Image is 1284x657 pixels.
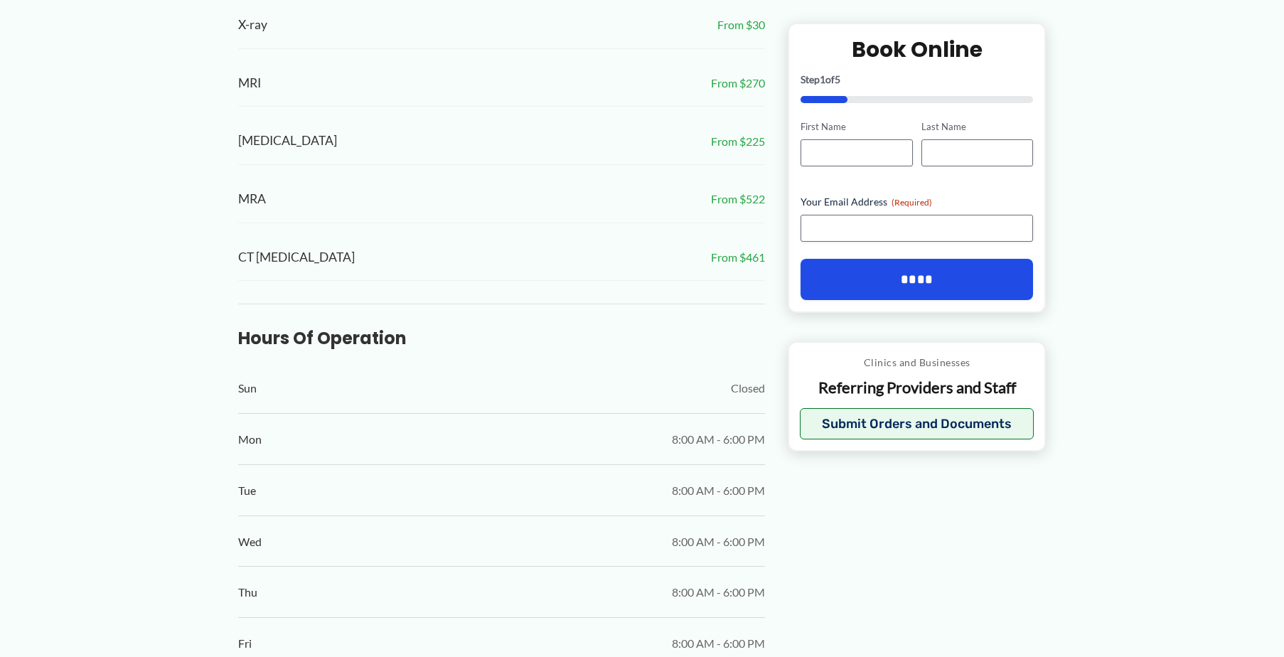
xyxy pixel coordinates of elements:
[820,73,825,85] span: 1
[672,429,765,450] span: 8:00 AM - 6:00 PM
[672,480,765,501] span: 8:00 AM - 6:00 PM
[238,531,262,552] span: Wed
[238,72,261,95] span: MRI
[238,246,355,269] span: CT [MEDICAL_DATA]
[731,378,765,399] span: Closed
[800,378,1034,398] p: Referring Providers and Staff
[801,195,1033,209] label: Your Email Address
[238,582,257,603] span: Thu
[835,73,840,85] span: 5
[238,633,252,654] span: Fri
[672,531,765,552] span: 8:00 AM - 6:00 PM
[238,188,266,211] span: MRA
[801,75,1033,85] p: Step of
[238,429,262,450] span: Mon
[238,378,257,399] span: Sun
[672,582,765,603] span: 8:00 AM - 6:00 PM
[801,36,1033,63] h2: Book Online
[921,120,1033,134] label: Last Name
[800,408,1034,439] button: Submit Orders and Documents
[717,14,765,36] span: From $30
[672,633,765,654] span: 8:00 AM - 6:00 PM
[801,120,912,134] label: First Name
[711,73,765,94] span: From $270
[892,197,932,208] span: (Required)
[238,327,765,349] h3: Hours of Operation
[238,480,256,501] span: Tue
[238,129,337,153] span: [MEDICAL_DATA]
[711,247,765,268] span: From $461
[711,188,765,210] span: From $522
[800,353,1034,372] p: Clinics and Businesses
[238,14,267,37] span: X-ray
[711,131,765,152] span: From $225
